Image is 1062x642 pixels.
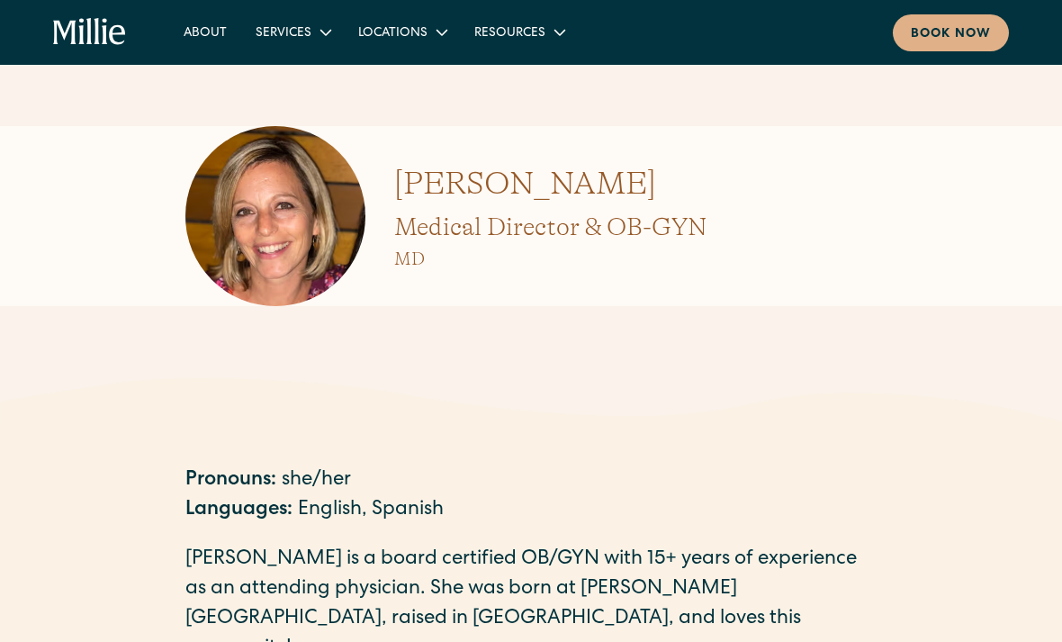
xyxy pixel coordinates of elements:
a: home [53,18,126,47]
div: Services [241,17,344,47]
h1: [PERSON_NAME] [394,159,706,208]
h3: MD [394,246,706,273]
div: she/her [282,466,351,496]
strong: Languages: [185,501,292,520]
img: Amy Kane profile photo [185,126,365,306]
div: Services [256,24,311,43]
div: Resources [474,24,545,43]
a: About [169,17,241,47]
div: Locations [358,24,427,43]
div: Resources [460,17,578,47]
div: Book now [911,25,991,44]
strong: Pronouns: [185,471,276,491]
h2: Medical Director & OB-GYN [394,208,706,246]
div: Locations [344,17,460,47]
div: English, Spanish [298,496,444,526]
a: Book now [893,14,1009,51]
